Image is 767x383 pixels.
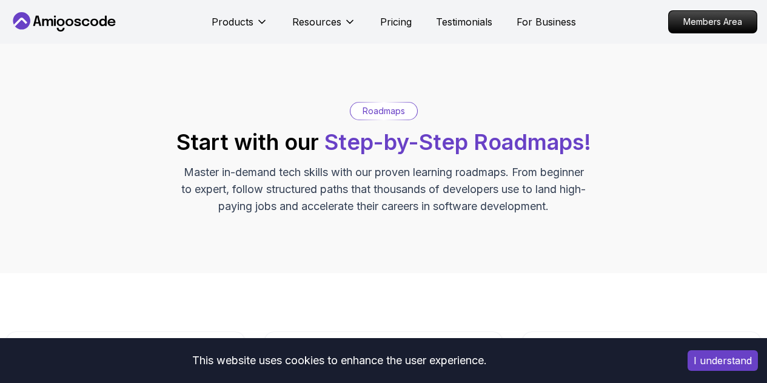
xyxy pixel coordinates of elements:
p: Products [212,15,253,29]
p: Master in-demand tech skills with our proven learning roadmaps. From beginner to expert, follow s... [180,164,588,215]
a: Testimonials [436,15,492,29]
button: Resources [292,15,356,39]
a: Pricing [380,15,412,29]
a: For Business [517,15,576,29]
h2: Start with our [176,130,591,154]
p: Roadmaps [363,105,405,117]
button: Products [212,15,268,39]
p: Resources [292,15,341,29]
p: Members Area [669,11,757,33]
button: Accept cookies [688,350,758,371]
div: This website uses cookies to enhance the user experience. [9,347,669,374]
a: Members Area [668,10,757,33]
span: Step-by-Step Roadmaps! [324,129,591,155]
